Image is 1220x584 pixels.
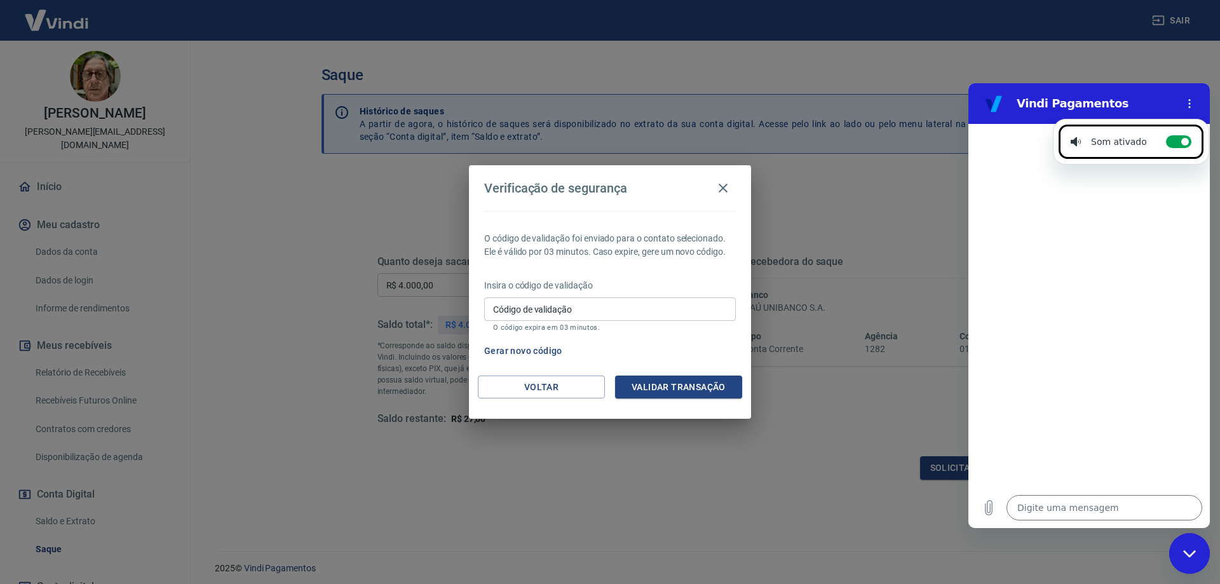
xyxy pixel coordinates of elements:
[484,279,736,292] p: Insira o código de validação
[478,376,605,399] button: Voltar
[484,232,736,259] p: O código de validação foi enviado para o contato selecionado. Ele é válido por 03 minutos. Caso e...
[615,376,742,399] button: Validar transação
[1169,533,1210,574] iframe: Botão para abrir a janela de mensagens, conversa em andamento
[968,83,1210,528] iframe: Janela de mensagens
[493,323,727,332] p: O código expira em 03 minutos.
[479,339,567,363] button: Gerar novo código
[484,180,627,196] h4: Verificação de segurança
